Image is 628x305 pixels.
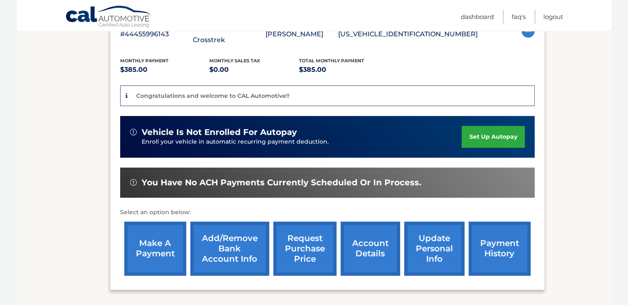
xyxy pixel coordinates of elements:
p: $385.00 [299,64,389,76]
a: make a payment [124,222,186,276]
p: $385.00 [120,64,210,76]
span: Monthly sales Tax [209,58,260,64]
a: Logout [543,10,563,24]
span: Monthly Payment [120,58,168,64]
span: You have no ACH payments currently scheduled or in process. [142,177,421,188]
a: Dashboard [461,10,494,24]
a: FAQ's [512,10,526,24]
p: [PERSON_NAME] [265,28,338,40]
p: Select an option below: [120,208,535,218]
a: account details [341,222,400,276]
p: #44455996143 [120,28,193,40]
a: payment history [469,222,531,276]
span: Total Monthly Payment [299,58,364,64]
a: request purchase price [273,222,337,276]
p: [US_VEHICLE_IDENTIFICATION_NUMBER] [338,28,478,40]
a: set up autopay [462,126,524,148]
a: Add/Remove bank account info [190,222,269,276]
img: alert-white.svg [130,129,137,135]
p: $0.00 [209,64,299,76]
p: Congratulations and welcome to CAL Automotive!! [136,92,289,99]
img: alert-white.svg [130,179,137,186]
span: vehicle is not enrolled for autopay [142,127,297,137]
p: 2025 Subaru Crosstrek [193,23,265,46]
a: Cal Automotive [65,5,152,29]
a: update personal info [404,222,464,276]
p: Enroll your vehicle in automatic recurring payment deduction. [142,137,462,147]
